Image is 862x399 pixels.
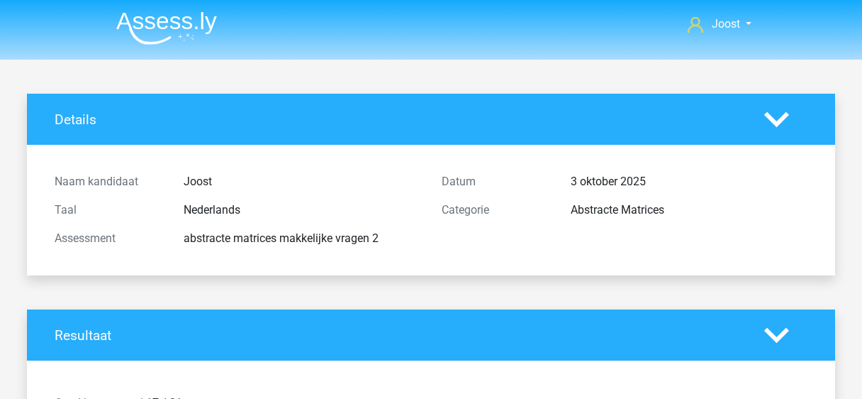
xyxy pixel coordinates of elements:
[560,173,818,190] div: 3 oktober 2025
[431,173,560,190] div: Datum
[44,230,173,247] div: Assessment
[44,173,173,190] div: Naam kandidaat
[173,202,431,219] div: Nederlands
[116,11,217,45] img: Assessly
[44,202,173,219] div: Taal
[55,111,743,128] h4: Details
[712,17,740,31] span: Joost
[173,230,431,247] div: abstracte matrices makkelijke vragen 2
[55,327,743,344] h4: Resultaat
[560,202,818,219] div: Abstracte Matrices
[682,16,757,33] a: Joost
[431,202,560,219] div: Categorie
[173,173,431,190] div: Joost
